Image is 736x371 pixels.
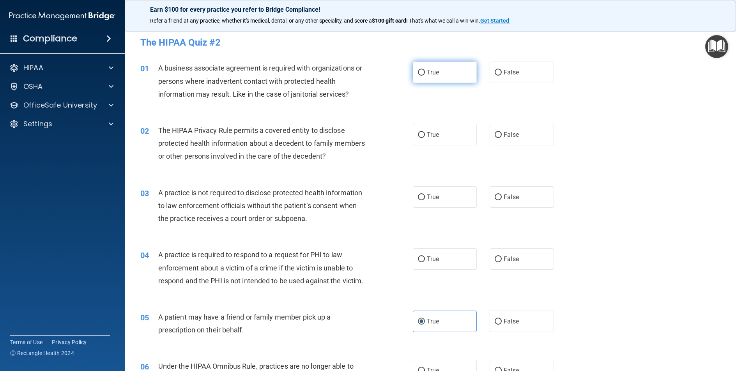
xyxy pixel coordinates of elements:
input: False [495,319,502,325]
p: OSHA [23,82,43,91]
span: The HIPAA Privacy Rule permits a covered entity to disclose protected health information about a ... [158,126,365,160]
a: Settings [9,119,113,129]
a: HIPAA [9,63,113,72]
a: OfficeSafe University [9,101,113,110]
span: A patient may have a friend or family member pick up a prescription on their behalf. [158,313,331,334]
span: False [504,255,519,263]
input: True [418,319,425,325]
strong: $100 gift card [372,18,406,24]
span: True [427,255,439,263]
span: ! That's what we call a win-win. [406,18,480,24]
span: A practice is required to respond to a request for PHI to law enforcement about a victim of a cri... [158,251,364,284]
input: True [418,132,425,138]
input: False [495,70,502,76]
span: A practice is not required to disclose protected health information to law enforcement officials ... [158,189,363,223]
p: HIPAA [23,63,43,72]
input: True [418,256,425,262]
input: False [495,256,502,262]
p: Settings [23,119,52,129]
span: False [504,69,519,76]
span: False [504,193,519,201]
span: True [427,131,439,138]
span: Ⓒ Rectangle Health 2024 [10,349,74,357]
strong: Get Started [480,18,509,24]
span: True [427,193,439,201]
img: PMB logo [9,8,115,24]
span: 03 [140,189,149,198]
h4: Compliance [23,33,77,44]
button: Open Resource Center [705,35,728,58]
h4: The HIPAA Quiz #2 [140,37,720,48]
p: OfficeSafe University [23,101,97,110]
span: 04 [140,251,149,260]
a: Get Started [480,18,510,24]
span: 01 [140,64,149,73]
span: A business associate agreement is required with organizations or persons where inadvertent contac... [158,64,362,98]
input: True [418,194,425,200]
span: 02 [140,126,149,136]
input: True [418,70,425,76]
p: Earn $100 for every practice you refer to Bridge Compliance! [150,6,711,13]
span: Refer a friend at any practice, whether it's medical, dental, or any other speciality, and score a [150,18,372,24]
span: False [504,318,519,325]
span: True [427,318,439,325]
span: False [504,131,519,138]
input: False [495,194,502,200]
a: OSHA [9,82,113,91]
input: False [495,132,502,138]
a: Privacy Policy [52,338,87,346]
a: Terms of Use [10,338,42,346]
span: True [427,69,439,76]
span: 05 [140,313,149,322]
